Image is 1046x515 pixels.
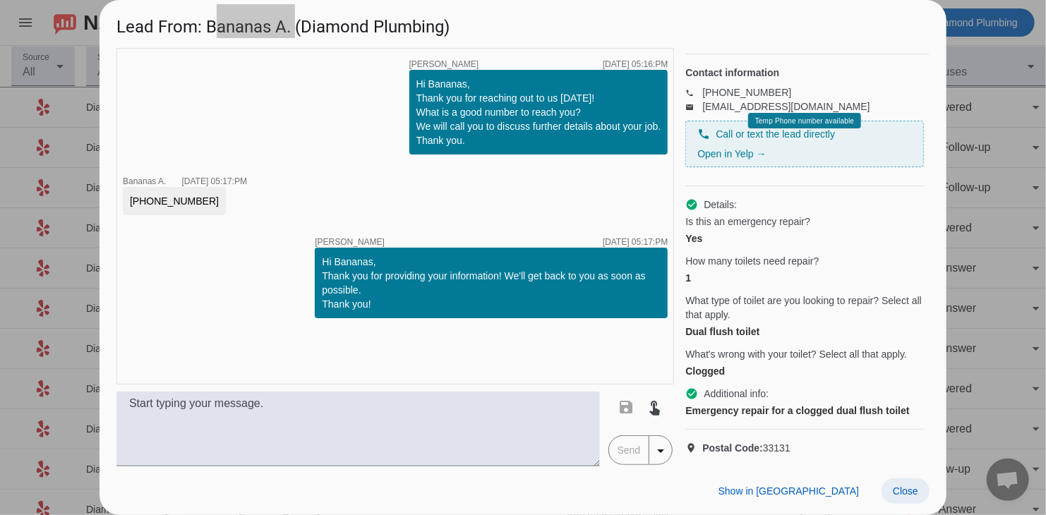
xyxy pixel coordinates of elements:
[603,60,668,68] div: [DATE] 05:16:PM
[685,89,702,96] mat-icon: phone
[685,198,698,211] mat-icon: check_circle
[685,347,907,361] span: What's wrong with your toilet? Select all that apply.
[315,238,385,246] span: [PERSON_NAME]
[647,399,663,416] mat-icon: touch_app
[685,231,924,246] div: Yes
[652,442,669,459] mat-icon: arrow_drop_down
[685,214,810,229] span: Is this an emergency repair?
[685,364,924,378] div: Clogged
[416,77,661,147] div: Hi Bananas, Thank you for reaching out to us [DATE]! What is a good number to reach you? We will ...
[755,117,854,125] span: Temp Phone number available
[704,198,737,212] span: Details:
[685,387,698,400] mat-icon: check_circle
[123,176,166,186] span: Bananas A.
[685,103,702,110] mat-icon: email
[322,255,661,311] div: Hi Bananas, Thank you for providing your information! We'll get back to you as soon as possible. ...
[702,87,791,98] a: [PHONE_NUMBER]
[182,177,247,186] div: [DATE] 05:17:PM
[702,441,790,455] span: 33131
[685,254,819,268] span: How many toilets need repair?
[685,271,924,285] div: 1
[704,387,769,401] span: Additional info:
[707,478,870,504] button: Show in [GEOGRAPHIC_DATA]
[685,325,924,339] div: Dual flush toilet
[685,404,924,418] div: Emergency repair for a clogged dual flush toilet
[685,293,924,322] span: What type of toilet are you looking to repair? Select all that apply.
[409,60,479,68] span: [PERSON_NAME]
[685,66,924,80] h4: Contact information
[130,194,219,208] div: [PHONE_NUMBER]
[685,442,702,454] mat-icon: location_on
[603,238,668,246] div: [DATE] 05:17:PM
[697,128,710,140] mat-icon: phone
[882,478,930,504] button: Close
[697,148,766,159] a: Open in Yelp →
[702,101,870,112] a: [EMAIL_ADDRESS][DOMAIN_NAME]
[893,485,918,497] span: Close
[702,442,763,454] strong: Postal Code:
[716,127,835,141] span: Call or text the lead directly
[719,485,859,497] span: Show in [GEOGRAPHIC_DATA]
